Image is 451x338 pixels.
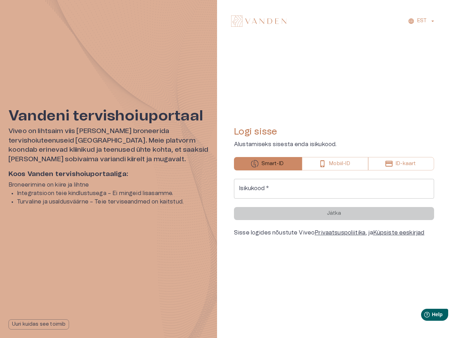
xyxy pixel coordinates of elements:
[302,157,369,170] button: Mobiil-ID
[234,229,434,237] div: Sisse logides nõustute Viveo , ja
[396,160,416,168] p: ID-kaart
[234,140,434,149] p: Alustamiseks sisesta enda isikukood.
[396,306,451,326] iframe: Help widget launcher
[8,319,69,330] button: Uuri kuidas see toimib
[261,160,284,168] p: Smart-ID
[234,126,434,137] h4: Logi sisse
[12,321,66,328] p: Uuri kuidas see toimib
[373,230,425,236] a: Küpsiste eeskirjad
[417,17,427,25] p: EST
[368,157,434,170] button: ID-kaart
[315,230,365,236] a: Privaatsuspoliitika
[234,157,302,170] button: Smart-ID
[329,160,350,168] p: Mobiil-ID
[407,16,437,26] button: EST
[231,15,286,27] img: Vanden logo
